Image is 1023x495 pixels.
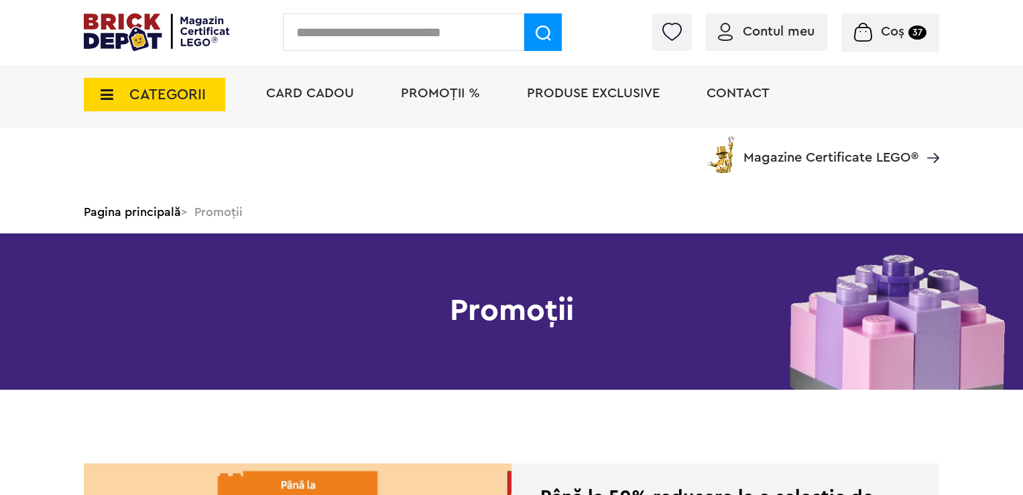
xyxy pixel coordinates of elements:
a: Card Cadou [266,87,354,100]
a: Pagina principală [84,206,181,218]
span: CATEGORII [129,87,206,102]
a: Magazine Certificate LEGO® [918,133,939,147]
a: PROMOȚII % [401,87,480,100]
a: Contact [707,87,770,100]
small: 37 [908,25,926,40]
span: Contul meu [743,25,815,38]
a: Contul meu [718,25,815,38]
a: Produse exclusive [527,87,660,100]
span: Coș [881,25,904,38]
div: > Promoții [84,195,939,229]
span: Magazine Certificate LEGO® [743,133,918,164]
